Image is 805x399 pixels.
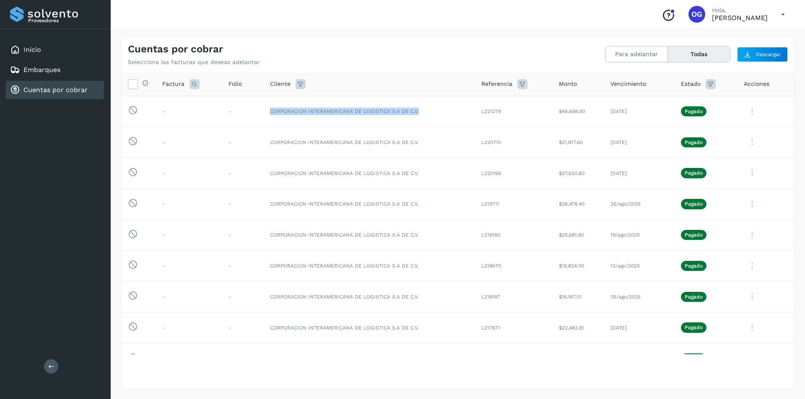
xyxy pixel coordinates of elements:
span: Folio [229,80,242,88]
td: - [222,158,263,189]
td: L221279 [475,96,552,127]
span: Factura [162,80,184,88]
td: CORPORACION INTERAMERICANA DE LOGISTICA S.A DE C.V. [263,250,475,281]
span: Estado [681,80,701,88]
td: CORPORACION INTERAMERICANA DE LOGISTICA S.A DE C.V. [263,343,475,374]
td: L219160 [475,219,552,250]
td: 12/ago/2025 [604,250,674,281]
td: - [222,219,263,250]
p: Hola, [712,7,768,14]
p: Pagado [685,294,703,300]
td: $36,478.40 [552,188,604,219]
p: Pagado [685,170,703,176]
td: - [222,343,263,374]
td: $37,620.80 [552,158,604,189]
td: - [156,281,222,312]
p: Pagado [685,263,703,269]
span: Monto [559,80,577,88]
span: Referencia [481,80,512,88]
td: - [222,127,263,158]
p: Pagado [685,232,703,238]
td: - [156,188,222,219]
p: Pagado [685,108,703,114]
p: Proveedores [28,18,101,23]
td: - [156,343,222,374]
p: Pagado [685,324,703,330]
td: - [222,281,263,312]
div: Inicio [6,41,104,59]
p: Pagado [685,201,703,207]
td: L220710 [475,127,552,158]
td: L217671 [475,312,552,343]
button: Todas [668,46,730,62]
td: L219711 [475,188,552,219]
a: Inicio [23,46,41,54]
td: $25,681.60 [552,219,604,250]
div: Embarques [6,61,104,79]
td: CORPORACION INTERAMERICANA DE LOGISTICA S.A DE C.V. [263,188,475,219]
td: $21,817.60 [552,127,604,158]
span: Cliente [270,80,291,88]
td: - [156,219,222,250]
td: L217175 [475,343,552,374]
td: [DATE] [604,343,674,374]
td: $16,167.01 [552,281,604,312]
td: $19,824.00 [552,250,604,281]
p: Pagado [685,139,703,145]
span: Descargar [756,51,781,58]
td: CORPORACION INTERAMERICANA DE LOGISTICA S.A DE C.V. [263,281,475,312]
td: [DATE] [604,312,674,343]
td: CORPORACION INTERAMERICANA DE LOGISTICA S.A DE C.V. [263,219,475,250]
td: - [222,312,263,343]
td: L220166 [475,158,552,189]
td: [DATE] [604,127,674,158]
td: 19/ago/2025 [604,219,674,250]
td: - [222,188,263,219]
a: Embarques [23,66,60,74]
td: CORPORACION INTERAMERICANA DE LOGISTICA S.A DE C.V. [263,312,475,343]
td: CORPORACION INTERAMERICANA DE LOGISTICA S.A DE C.V. [263,96,475,127]
td: - [156,250,222,281]
td: - [156,96,222,127]
td: L218670 [475,250,552,281]
td: - [156,158,222,189]
p: Selecciona las facturas que deseas adelantar [128,59,260,66]
div: Cuentas por cobrar [6,81,104,99]
span: Acciones [744,80,769,88]
td: - [156,127,222,158]
td: 05/ago/2025 [604,281,674,312]
td: CORPORACION INTERAMERICANA DE LOGISTICA S.A DE C.V. [263,158,475,189]
td: $22,483.81 [552,312,604,343]
h4: Cuentas por cobrar [128,43,223,55]
button: Descargar [737,47,788,62]
td: $46,648.00 [552,96,604,127]
td: 26/ago/2025 [604,188,674,219]
td: - [156,312,222,343]
td: [DATE] [604,158,674,189]
a: Cuentas por cobrar [23,86,88,94]
button: Para adelantar [605,46,668,62]
td: - [222,96,263,127]
td: $29,948.80 [552,343,604,374]
p: OSCAR GUZMAN LOPEZ [712,14,768,22]
td: L218187 [475,281,552,312]
td: CORPORACION INTERAMERICANA DE LOGISTICA S.A DE C.V. [263,127,475,158]
td: - [222,250,263,281]
td: [DATE] [604,96,674,127]
span: Vencimiento [610,80,646,88]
